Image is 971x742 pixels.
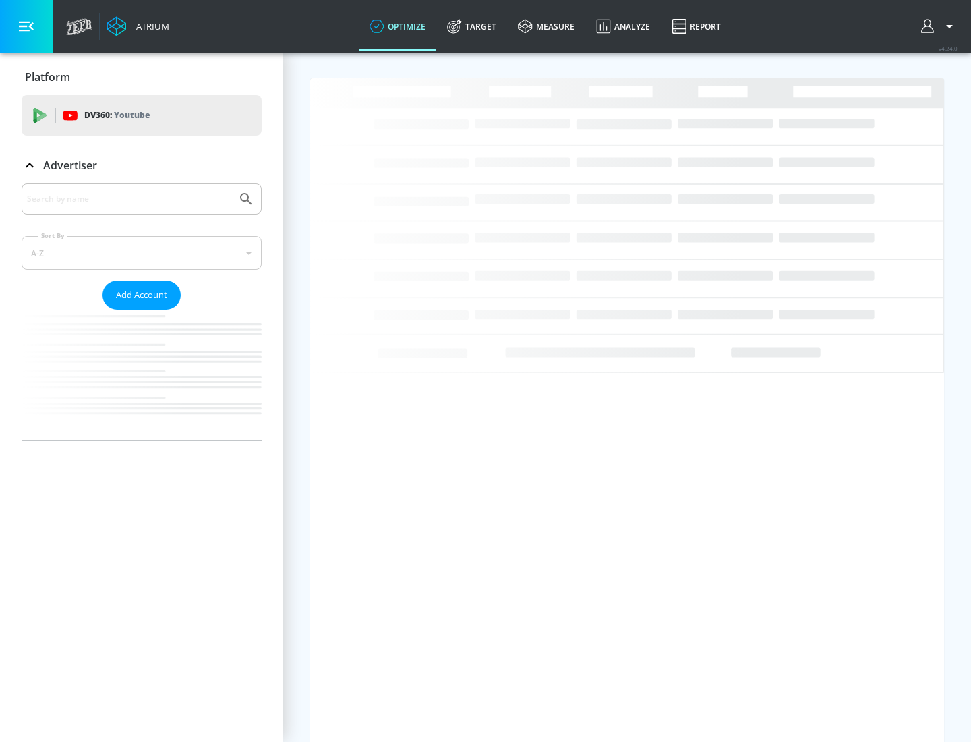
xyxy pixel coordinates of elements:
[114,108,150,122] p: Youtube
[22,236,262,270] div: A-Z
[25,69,70,84] p: Platform
[116,287,167,303] span: Add Account
[22,183,262,440] div: Advertiser
[102,281,181,310] button: Add Account
[359,2,436,51] a: optimize
[507,2,585,51] a: measure
[22,95,262,136] div: DV360: Youtube
[84,108,150,123] p: DV360:
[22,58,262,96] div: Platform
[661,2,732,51] a: Report
[131,20,169,32] div: Atrium
[22,146,262,184] div: Advertiser
[585,2,661,51] a: Analyze
[38,231,67,240] label: Sort By
[27,190,231,208] input: Search by name
[939,45,958,52] span: v 4.24.0
[22,310,262,440] nav: list of Advertiser
[43,158,97,173] p: Advertiser
[107,16,169,36] a: Atrium
[436,2,507,51] a: Target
